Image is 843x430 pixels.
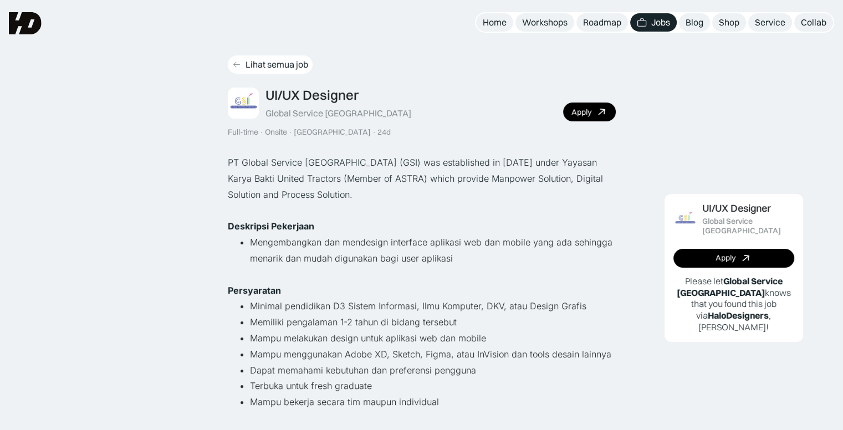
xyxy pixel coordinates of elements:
a: Roadmap [576,13,628,32]
div: Global Service [GEOGRAPHIC_DATA] [265,107,411,119]
img: Job Image [228,88,259,119]
div: · [288,127,293,137]
div: Collab [801,17,826,28]
div: UI/UX Designer [265,87,359,103]
a: Blog [679,13,710,32]
a: Workshops [515,13,574,32]
strong: Persyaratan [228,285,281,296]
div: Lihat semua job [246,59,308,70]
li: Mampu menggunakan Adobe XD, Sketch, Figma, atau InVision dan tools desain lainnya [250,346,616,362]
b: Global Service [GEOGRAPHIC_DATA] [677,275,783,298]
img: Job Image [673,208,697,231]
div: 24d [377,127,391,137]
li: Mampu melakukan design untuk aplikasi web dan mobile [250,330,616,346]
div: Workshops [522,17,568,28]
div: Service [755,17,785,28]
li: Dapat memahami kebutuhan dan preferensi pengguna [250,362,616,378]
a: Service [748,13,792,32]
div: · [372,127,376,137]
a: Home [476,13,513,32]
p: ‍ [228,267,616,283]
div: Jobs [651,17,670,28]
p: ‍ [228,410,616,426]
div: [GEOGRAPHIC_DATA] [294,127,371,137]
a: Jobs [630,13,677,32]
a: Lihat semua job [228,55,313,74]
li: Mengembangkan dan mendesign interface aplikasi web dan mobile yang ada sehingga menarik dan mudah... [250,234,616,267]
p: PT Global Service [GEOGRAPHIC_DATA] (GSI) was established in [DATE] under Yayasan Karya Bakti Uni... [228,155,616,202]
div: Shop [719,17,739,28]
strong: Deskripsi Pekerjaan [228,221,314,232]
div: Home [483,17,507,28]
a: Collab [794,13,833,32]
div: Onsite [265,127,287,137]
div: Apply [571,107,591,117]
li: Memiliki pengalaman 1-2 tahun di bidang tersebut [250,314,616,330]
div: · [259,127,264,137]
div: Blog [686,17,703,28]
div: Roadmap [583,17,621,28]
li: Minimal pendidikan D3 Sistem Informasi, Ilmu Komputer, DKV, atau Design Grafis [250,298,616,314]
div: Global Service [GEOGRAPHIC_DATA] [702,217,794,236]
a: Shop [712,13,746,32]
div: Full-time [228,127,258,137]
a: Apply [673,249,794,268]
div: UI/UX Designer [702,203,771,214]
p: ‍ [228,203,616,219]
b: HaloDesigners [708,310,769,321]
p: Please let knows that you found this job via , [PERSON_NAME]! [673,275,794,333]
li: Terbuka untuk fresh graduate [250,378,616,394]
li: Mampu bekerja secara tim maupun individual [250,394,616,410]
div: Apply [716,253,735,263]
a: Apply [563,103,616,121]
